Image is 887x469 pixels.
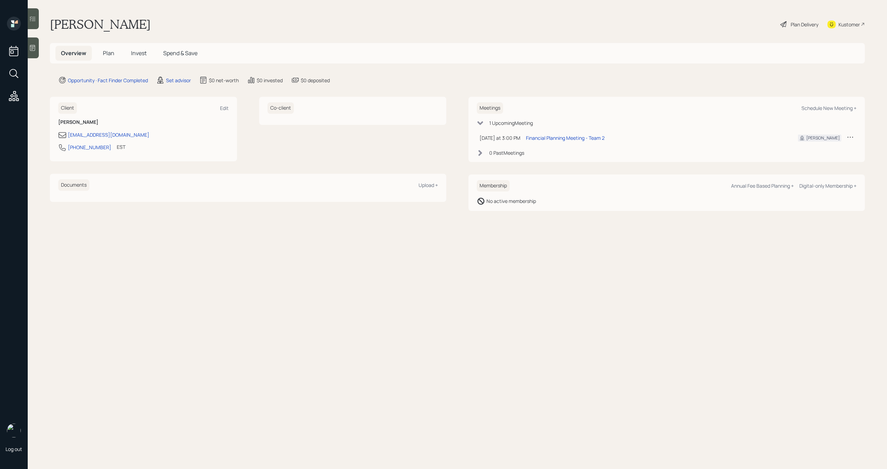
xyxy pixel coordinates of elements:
[838,21,860,28] div: Kustomer
[419,182,438,188] div: Upload +
[477,180,510,191] h6: Membership
[526,134,605,142] div: Financial Planning Meeting - Team 2
[209,77,239,84] div: $0 net-worth
[58,102,77,114] h6: Client
[257,77,283,84] div: $0 invested
[791,21,818,28] div: Plan Delivery
[166,77,191,84] div: Set advisor
[58,119,229,125] h6: [PERSON_NAME]
[163,49,197,57] span: Spend & Save
[489,149,524,156] div: 0 Past Meeting s
[68,77,148,84] div: Opportunity · Fact Finder Completed
[131,49,147,57] span: Invest
[799,182,857,189] div: Digital-only Membership +
[103,49,114,57] span: Plan
[58,179,89,191] h6: Documents
[267,102,294,114] h6: Co-client
[301,77,330,84] div: $0 deposited
[480,134,520,142] div: [DATE] at 3:00 PM
[806,135,840,141] div: [PERSON_NAME]
[486,197,536,205] div: No active membership
[7,424,21,437] img: michael-russo-headshot.png
[489,119,533,127] div: 1 Upcoming Meeting
[68,131,149,138] div: [EMAIL_ADDRESS][DOMAIN_NAME]
[117,143,125,151] div: EST
[731,182,794,189] div: Annual Fee Based Planning +
[801,105,857,111] div: Schedule New Meeting +
[477,102,503,114] h6: Meetings
[61,49,86,57] span: Overview
[68,144,111,151] div: [PHONE_NUMBER]
[6,446,22,452] div: Log out
[50,17,151,32] h1: [PERSON_NAME]
[220,105,229,111] div: Edit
